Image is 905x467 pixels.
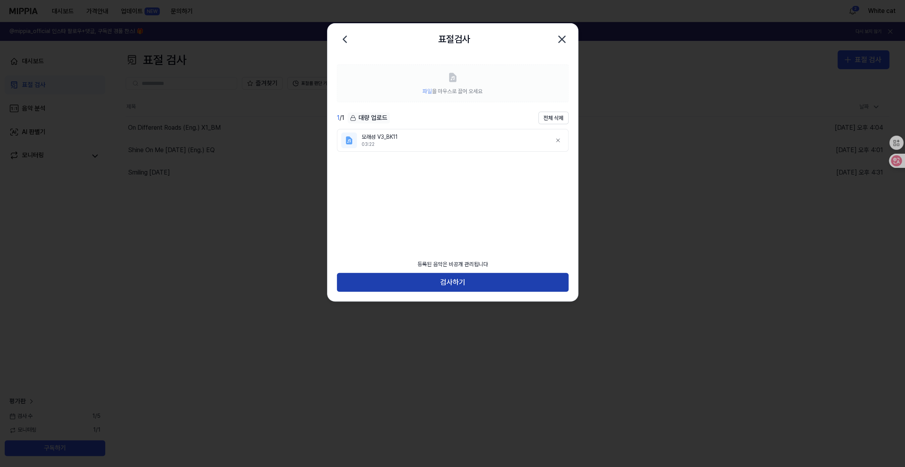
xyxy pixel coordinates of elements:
[422,88,483,94] span: 을 마우스로 끌어 오세요
[337,273,569,292] button: 검사하기
[362,133,545,141] div: 모래성 V3_BK11
[422,88,432,94] span: 파일
[362,141,545,148] div: 03:22
[413,256,493,273] div: 등록된 음악은 비공개 관리됩니다
[337,114,340,121] span: 1
[347,112,390,124] button: 대량 업로드
[347,112,390,123] div: 대량 업로드
[538,112,569,124] button: 전체 삭제
[438,32,470,47] h2: 표절검사
[337,113,344,123] div: / 1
